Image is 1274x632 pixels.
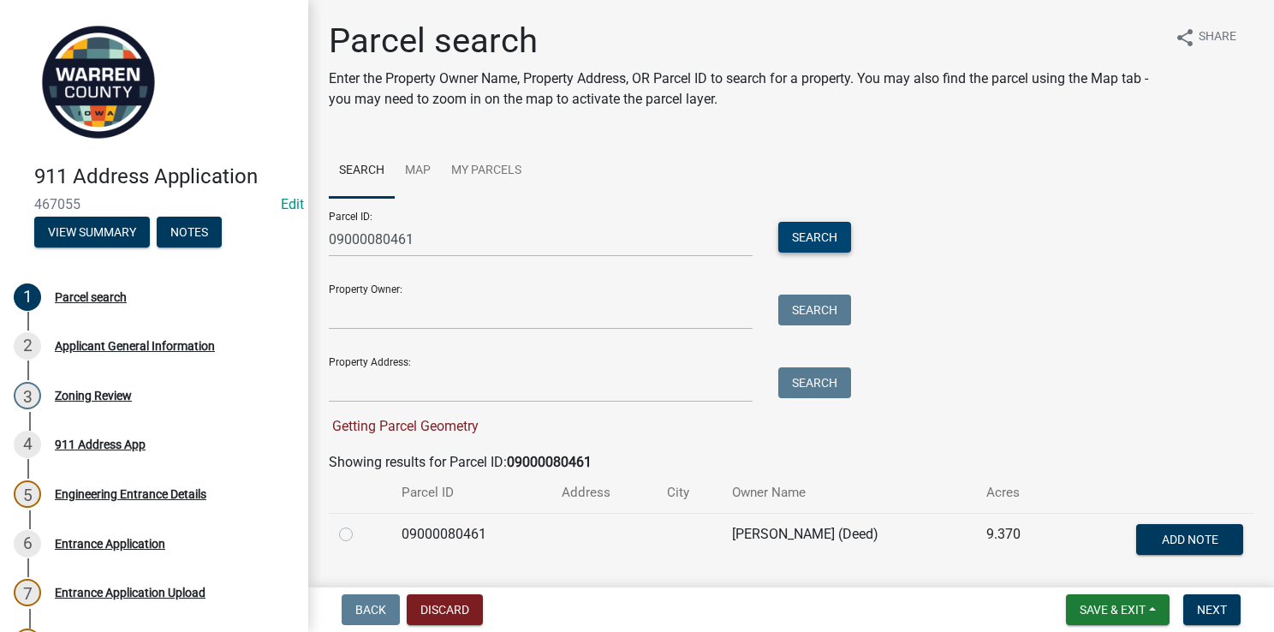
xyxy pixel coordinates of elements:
wm-modal-confirm: Notes [157,226,222,240]
button: Search [778,295,851,325]
button: shareShare [1161,21,1250,54]
wm-modal-confirm: Summary [34,226,150,240]
div: 5 [14,480,41,508]
button: View Summary [34,217,150,247]
button: Notes [157,217,222,247]
div: 7 [14,579,41,606]
th: Parcel ID [391,473,551,513]
div: Applicant General Information [55,340,215,352]
p: Enter the Property Owner Name, Property Address, OR Parcel ID to search for a property. You may a... [329,69,1161,110]
th: Acres [976,473,1059,513]
th: Owner Name [722,473,976,513]
a: My Parcels [441,144,532,199]
a: Edit [281,196,304,212]
td: 9.370 [976,513,1059,569]
strong: 09000080461 [507,454,592,470]
td: 09000080461 [391,513,551,569]
button: Save & Exit [1066,594,1170,625]
button: Discard [407,594,483,625]
div: Zoning Review [55,390,132,402]
button: Add Note [1136,524,1243,555]
span: Save & Exit [1080,603,1146,617]
h1: Parcel search [329,21,1161,62]
div: Engineering Entrance Details [55,488,206,500]
span: Add Note [1161,532,1217,546]
div: Entrance Application Upload [55,587,205,599]
h4: 911 Address Application [34,164,295,189]
td: [PERSON_NAME] (Deed) [722,513,976,569]
div: Entrance Application [55,538,165,550]
th: Address [551,473,657,513]
button: Next [1183,594,1241,625]
div: Parcel search [55,291,127,303]
button: Search [778,222,851,253]
img: Warren County, Iowa [34,18,163,146]
div: 2 [14,332,41,360]
i: share [1175,27,1195,48]
th: City [657,473,722,513]
div: 911 Address App [55,438,146,450]
span: Next [1197,603,1227,617]
div: 3 [14,382,41,409]
button: Search [778,367,851,398]
button: Back [342,594,400,625]
wm-modal-confirm: Edit Application Number [281,196,304,212]
a: Search [329,144,395,199]
span: Getting Parcel Geometry [329,418,479,434]
div: 6 [14,530,41,557]
a: Map [395,144,441,199]
span: Share [1199,27,1236,48]
div: Showing results for Parcel ID: [329,452,1253,473]
span: 467055 [34,196,274,212]
span: Back [355,603,386,617]
div: 4 [14,431,41,458]
div: 1 [14,283,41,311]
